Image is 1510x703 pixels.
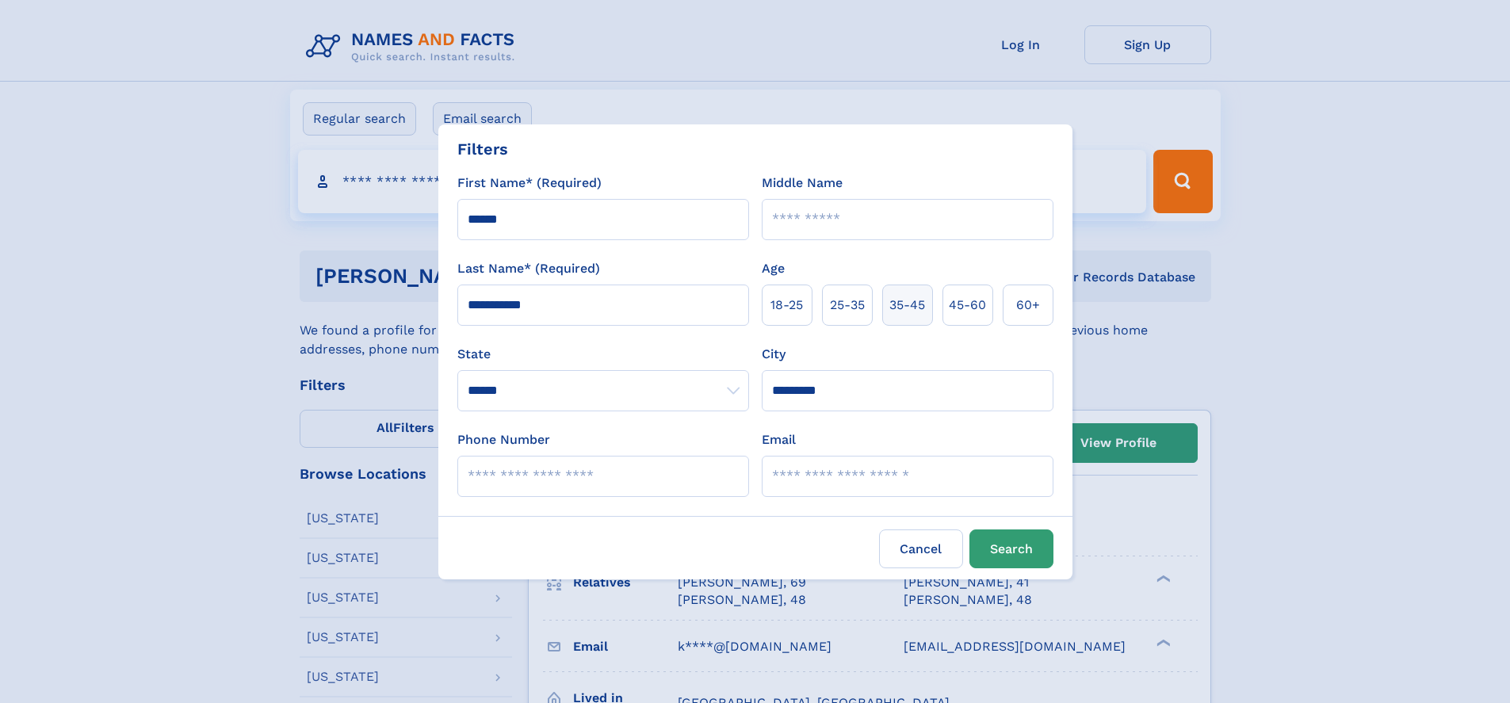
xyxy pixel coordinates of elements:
span: 35‑45 [889,296,925,315]
span: 18‑25 [770,296,803,315]
label: City [762,345,786,364]
label: Phone Number [457,430,550,449]
span: 45‑60 [949,296,986,315]
label: Email [762,430,796,449]
span: 60+ [1016,296,1040,315]
label: Cancel [879,529,963,568]
button: Search [969,529,1053,568]
label: Middle Name [762,174,843,193]
div: Filters [457,137,508,161]
label: State [457,345,749,364]
label: Last Name* (Required) [457,259,600,278]
label: First Name* (Required) [457,174,602,193]
span: 25‑35 [830,296,865,315]
label: Age [762,259,785,278]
